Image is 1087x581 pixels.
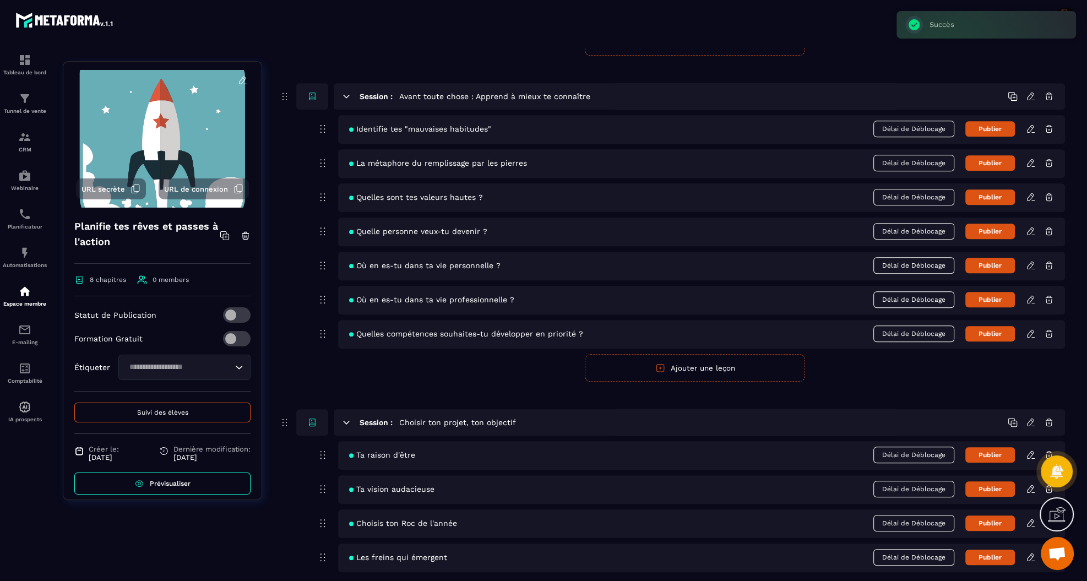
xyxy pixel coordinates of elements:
[74,334,143,343] p: Formation Gratuit
[873,291,954,308] span: Délai de Déblocage
[349,159,527,167] span: La métaphore du remplissage par les pierres
[349,227,487,236] span: Quelle personne veux-tu devenir ?
[3,238,47,276] a: automationsautomationsAutomatisations
[965,515,1015,531] button: Publier
[349,193,483,202] span: Quelles sont tes valeurs hautes ?
[965,224,1015,239] button: Publier
[3,84,47,122] a: formationformationTunnel de vente
[164,185,228,193] span: URL de connexion
[18,323,31,336] img: email
[3,416,47,422] p: IA prospects
[873,189,954,205] span: Délai de Déblocage
[3,276,47,315] a: automationsautomationsEspace membre
[3,378,47,384] p: Comptabilité
[74,311,156,319] p: Statut de Publication
[965,155,1015,171] button: Publier
[3,199,47,238] a: schedulerschedulerPlanificateur
[3,301,47,307] p: Espace membre
[90,276,126,284] span: 8 chapitres
[873,549,954,566] span: Délai de Déblocage
[3,122,47,161] a: formationformationCRM
[965,121,1015,137] button: Publier
[965,292,1015,307] button: Publier
[3,108,47,114] p: Tunnel de vente
[873,257,954,274] span: Délai de Déblocage
[18,131,31,144] img: formation
[3,185,47,191] p: Webinaire
[873,325,954,342] span: Délai de Déblocage
[18,246,31,259] img: automations
[873,121,954,137] span: Délai de Déblocage
[18,362,31,375] img: accountant
[1041,537,1074,570] a: Ouvrir le chat
[15,10,115,30] img: logo
[349,519,457,528] span: Choisis ton Roc de l'année
[18,92,31,105] img: formation
[3,45,47,84] a: formationformationTableau de bord
[349,261,501,270] span: Où en es-tu dans ta vie personnelle ?
[74,473,251,495] a: Prévisualiser
[399,91,590,102] h5: Avant toute chose : Apprend à mieux te connaître
[3,161,47,199] a: automationsautomationsWebinaire
[3,354,47,392] a: accountantaccountantComptabilité
[72,70,253,208] img: background
[137,409,188,416] span: Suivi des élèves
[81,185,125,193] span: URL secrète
[360,92,393,101] h6: Session :
[873,515,954,531] span: Délai de Déblocage
[349,553,447,562] span: Les freins qui émergent
[74,403,251,422] button: Suivi des élèves
[18,208,31,221] img: scheduler
[3,69,47,75] p: Tableau de bord
[153,276,189,284] span: 0 members
[3,146,47,153] p: CRM
[150,480,191,487] span: Prévisualiser
[18,285,31,298] img: automations
[118,355,251,380] div: Search for option
[965,550,1015,565] button: Publier
[965,326,1015,341] button: Publier
[965,481,1015,497] button: Publier
[3,339,47,345] p: E-mailing
[965,189,1015,205] button: Publier
[126,361,232,373] input: Search for option
[18,400,31,414] img: automations
[349,450,415,459] span: Ta raison d'être
[349,295,514,304] span: Où en es-tu dans ta vie professionnelle ?
[873,155,954,171] span: Délai de Déblocage
[89,445,119,453] span: Créer le:
[349,485,434,493] span: Ta vision audacieuse
[18,53,31,67] img: formation
[873,481,954,497] span: Délai de Déblocage
[3,315,47,354] a: emailemailE-mailing
[585,354,805,382] button: Ajouter une leçon
[965,258,1015,273] button: Publier
[159,178,249,199] button: URL de connexion
[399,417,516,428] h5: Choisir ton projet, ton objectif
[349,329,583,338] span: Quelles compétences souhaites-tu développer en priorité ?
[3,262,47,268] p: Automatisations
[3,224,47,230] p: Planificateur
[89,453,119,461] p: [DATE]
[965,447,1015,463] button: Publier
[873,223,954,240] span: Délai de Déblocage
[74,363,110,372] p: Étiqueter
[349,124,491,133] span: Identifie tes "mauvaises habitudes"
[173,445,251,453] span: Dernière modification:
[873,447,954,463] span: Délai de Déblocage
[74,219,220,249] h4: Planifie tes rêves et passes à l'action
[18,169,31,182] img: automations
[173,453,251,461] p: [DATE]
[360,418,393,427] h6: Session :
[76,178,146,199] button: URL secrète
